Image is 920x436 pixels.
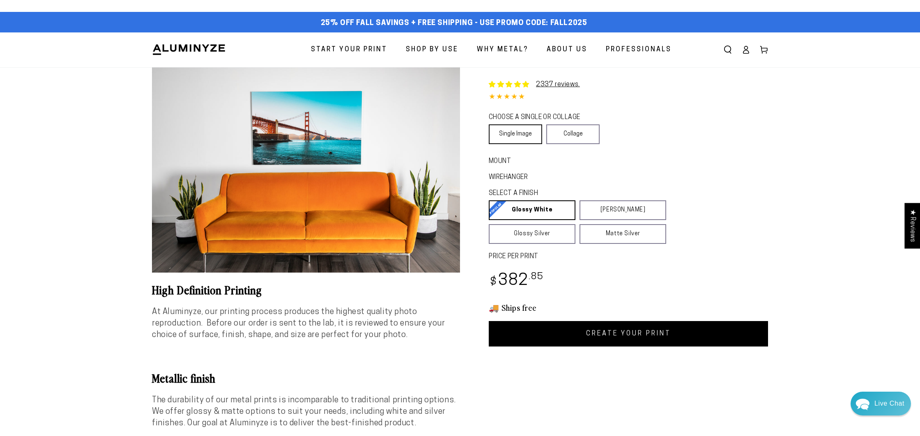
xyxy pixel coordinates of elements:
[477,44,528,56] span: Why Metal?
[874,392,904,415] div: Contact Us Directly
[152,282,262,297] b: High Definition Printing
[489,113,592,122] legend: CHOOSE A SINGLE OR COLLAGE
[580,200,666,220] a: [PERSON_NAME]
[321,19,587,28] span: 25% off FALL Savings + Free Shipping - Use Promo Code: FALL2025
[546,124,600,144] a: Collage
[719,41,737,59] summary: Search our site
[152,308,445,339] span: At Aluminyze, our printing process produces the highest quality photo reproduction. Before our or...
[489,273,543,289] bdi: 382
[529,272,543,282] sup: .85
[400,39,465,61] a: Shop By Use
[489,224,575,244] a: Glossy Silver
[152,67,460,273] media-gallery: Gallery Viewer
[580,224,666,244] a: Matte Silver
[489,200,575,220] a: Glossy White
[152,44,226,56] img: Aluminyze
[489,252,768,262] label: PRICE PER PRINT
[489,124,542,144] a: Single Image
[489,173,513,182] legend: WireHanger
[490,277,497,288] span: $
[606,44,672,56] span: Professionals
[489,302,768,313] h3: 🚚 Ships free
[547,44,587,56] span: About Us
[305,39,393,61] a: Start Your Print
[152,370,216,386] b: Metallic finish
[311,44,387,56] span: Start Your Print
[489,92,768,103] div: 4.85 out of 5.0 stars
[489,189,646,198] legend: SELECT A FINISH
[489,157,503,166] legend: Mount
[536,81,580,88] a: 2337 reviews.
[152,396,458,427] span: The durability of our metal prints is incomparable to traditional printing options. We offer glos...
[540,39,593,61] a: About Us
[904,203,920,248] div: Click to open Judge.me floating reviews tab
[471,39,534,61] a: Why Metal?
[600,39,678,61] a: Professionals
[406,44,458,56] span: Shop By Use
[851,392,911,415] div: Chat widget toggle
[489,321,768,347] a: CREATE YOUR PRINT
